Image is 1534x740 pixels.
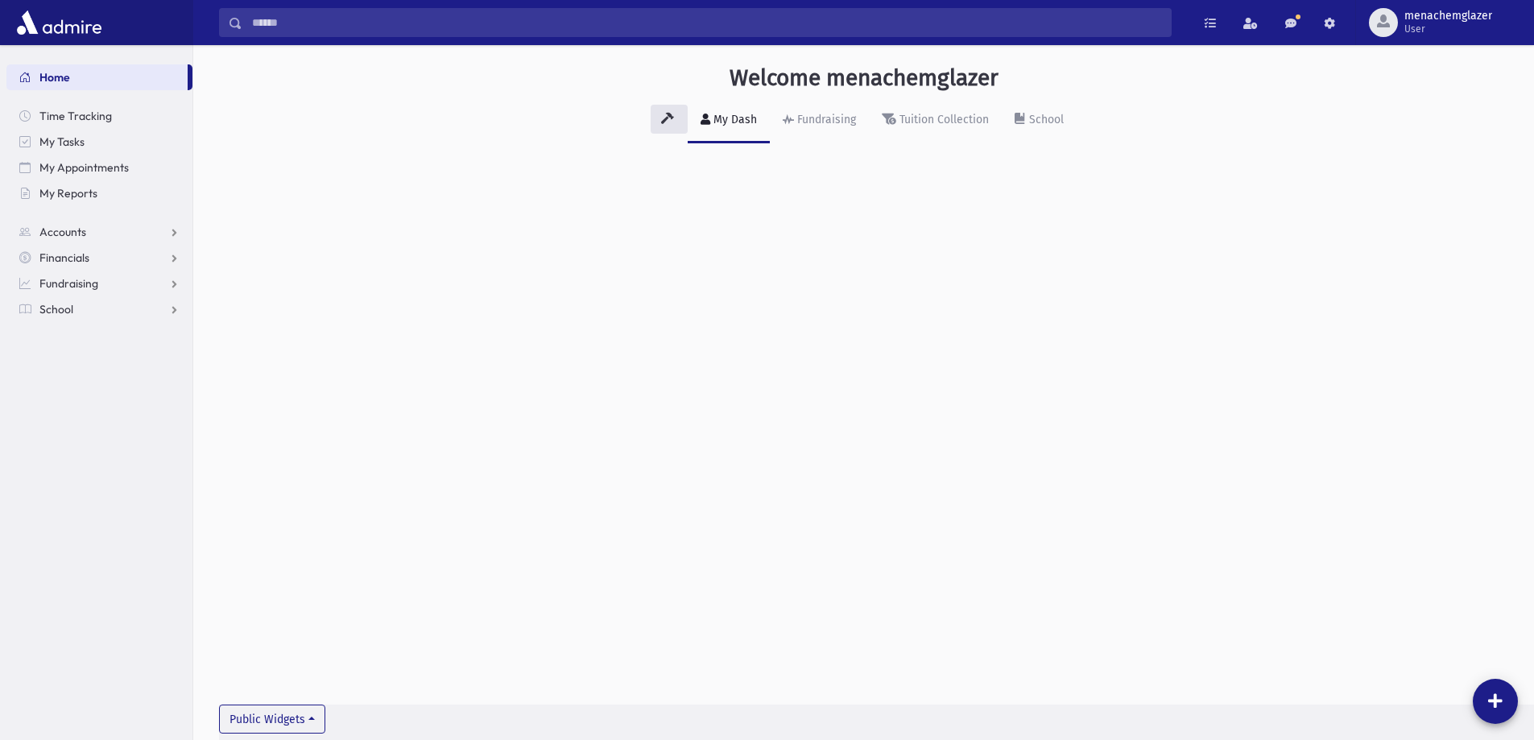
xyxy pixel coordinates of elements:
[6,64,188,90] a: Home
[39,160,129,175] span: My Appointments
[219,705,325,734] button: Public Widgets
[39,250,89,265] span: Financials
[39,134,85,149] span: My Tasks
[710,113,757,126] div: My Dash
[1026,113,1064,126] div: School
[794,113,856,126] div: Fundraising
[730,64,999,92] h3: Welcome menachemglazer
[6,245,192,271] a: Financials
[6,296,192,322] a: School
[39,225,86,239] span: Accounts
[6,155,192,180] a: My Appointments
[39,276,98,291] span: Fundraising
[13,6,105,39] img: AdmirePro
[1002,98,1077,143] a: School
[770,98,869,143] a: Fundraising
[6,103,192,129] a: Time Tracking
[6,219,192,245] a: Accounts
[1404,10,1492,23] span: menachemglazer
[39,302,73,316] span: School
[39,109,112,123] span: Time Tracking
[6,271,192,296] a: Fundraising
[688,98,770,143] a: My Dash
[242,8,1171,37] input: Search
[1404,23,1492,35] span: User
[6,129,192,155] a: My Tasks
[39,70,70,85] span: Home
[6,180,192,206] a: My Reports
[869,98,1002,143] a: Tuition Collection
[896,113,989,126] div: Tuition Collection
[39,186,97,201] span: My Reports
